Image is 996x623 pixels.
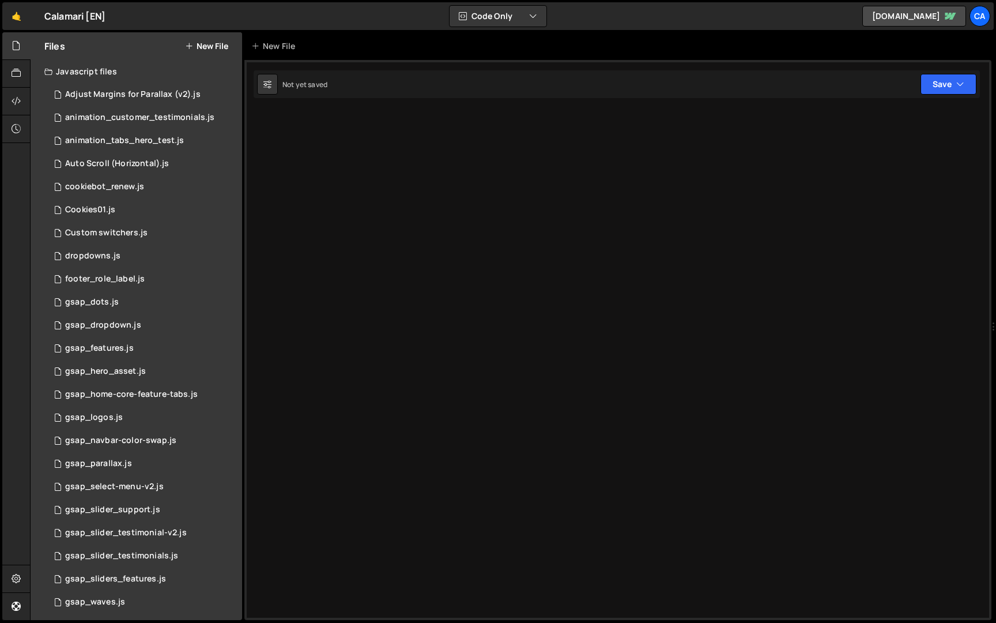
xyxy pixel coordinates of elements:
div: 2818/6726.js [44,152,242,175]
div: 2818/14186.js [44,429,242,452]
div: gsap_dropdown.js [65,320,141,331]
div: gsap_sliders_features.js [65,574,166,584]
div: gsap_slider_support.js [65,505,160,515]
div: gsap_select-menu-v2.js [65,482,164,492]
div: 2818/20133.js [44,521,242,545]
div: 2818/20132.js [44,383,242,406]
div: Auto Scroll (Horizontal).js [65,159,169,169]
div: Adjust Margins for Parallax (v2).js [65,89,201,100]
div: 2818/11555.js [44,198,242,222]
div: 2818/16378.js [44,568,242,591]
a: Ca [969,6,990,27]
div: cookiebot_renew.js [65,182,144,192]
div: 2818/20966.js [44,129,242,152]
div: 2818/20407.js [44,291,242,314]
a: 🤙 [2,2,31,30]
div: 2818/14220.js [44,406,242,429]
div: Cookies01.js [65,205,115,215]
div: 2818/5802.js [44,222,242,245]
div: gsap_dots.js [65,297,119,307]
div: 2818/13763.js [44,591,242,614]
div: gsap_home-core-feature-tabs.js [65,389,198,400]
div: gsap_hero_asset.js [65,366,146,377]
button: Code Only [450,6,546,27]
div: gsap_slider_testimonials.js [65,551,178,561]
div: 2818/14190.js [44,545,242,568]
div: New File [251,40,300,52]
div: animation_customer_testimonials.js [65,112,214,123]
div: 2818/14189.js [44,452,242,475]
div: 2818/15649.js [44,314,242,337]
a: [DOMAIN_NAME] [862,6,966,27]
div: 2818/14191.js [44,337,242,360]
div: 2818/18172.js [44,106,242,129]
div: 2818/29474.js [44,268,242,291]
div: gsap_parallax.js [65,459,132,469]
div: Calamari [EN] [44,9,105,23]
div: Custom switchers.js [65,228,148,238]
div: footer_role_label.js [65,274,145,284]
div: 2818/15677.js [44,360,242,383]
div: gsap_features.js [65,343,134,354]
div: 2818/15667.js [44,498,242,521]
div: Not yet saved [282,80,327,89]
div: gsap_waves.js [65,597,125,607]
div: 2818/4789.js [44,245,242,268]
div: 2818/13764.js [44,475,242,498]
h2: Files [44,40,65,52]
button: Save [920,74,976,95]
div: 2818/14192.js [44,83,242,106]
div: gsap_logos.js [65,412,123,423]
div: gsap_navbar-color-swap.js [65,436,176,446]
div: 2818/18525.js [44,175,242,198]
div: gsap_slider_testimonial-v2.js [65,528,187,538]
div: animation_tabs_hero_test.js [65,136,184,146]
div: dropdowns.js [65,251,120,261]
button: New File [185,42,228,51]
div: Javascript files [31,60,242,83]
